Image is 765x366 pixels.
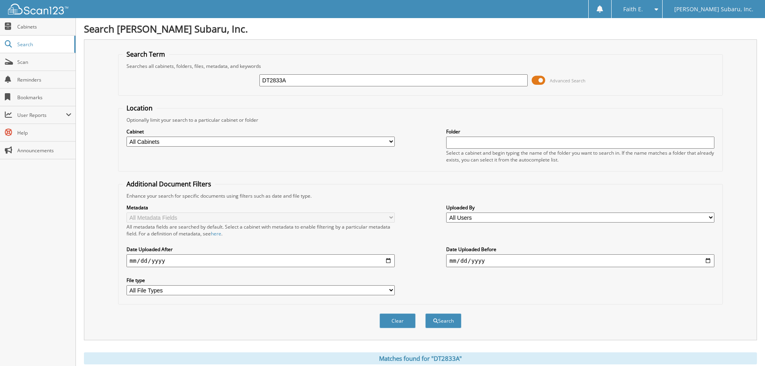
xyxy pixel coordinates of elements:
[84,22,757,35] h1: Search [PERSON_NAME] Subaru, Inc.
[122,63,718,70] div: Searches all cabinets, folders, files, metadata, and keywords
[17,147,71,154] span: Announcements
[17,23,71,30] span: Cabinets
[446,254,714,267] input: end
[446,246,714,253] label: Date Uploaded Before
[674,7,753,12] span: [PERSON_NAME] Subaru, Inc.
[126,277,395,284] label: File type
[17,76,71,83] span: Reminders
[126,254,395,267] input: start
[17,41,70,48] span: Search
[17,112,66,119] span: User Reports
[126,128,395,135] label: Cabinet
[379,313,416,328] button: Clear
[211,230,221,237] a: here
[122,180,215,188] legend: Additional Document Filters
[126,223,395,237] div: All metadata fields are searched by default. Select a cabinet with metadata to enable filtering b...
[17,94,71,101] span: Bookmarks
[84,352,757,364] div: Matches found for "DT2833A"
[126,246,395,253] label: Date Uploaded After
[122,117,718,123] div: Optionally limit your search to a particular cabinet or folder
[122,192,718,199] div: Enhance your search for specific documents using filters such as date and file type.
[550,78,585,84] span: Advanced Search
[425,313,461,328] button: Search
[446,128,714,135] label: Folder
[17,59,71,65] span: Scan
[122,50,169,59] legend: Search Term
[126,204,395,211] label: Metadata
[446,204,714,211] label: Uploaded By
[17,129,71,136] span: Help
[446,149,714,163] div: Select a cabinet and begin typing the name of the folder you want to search in. If the name match...
[122,104,157,112] legend: Location
[623,7,643,12] span: Faith E.
[8,4,68,14] img: scan123-logo-white.svg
